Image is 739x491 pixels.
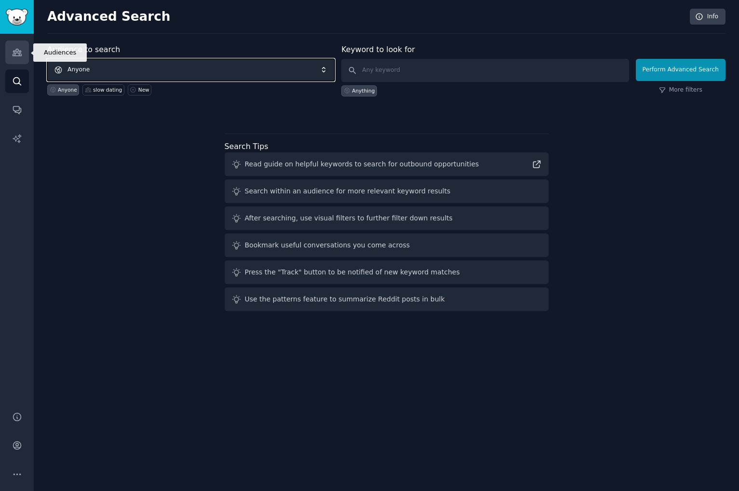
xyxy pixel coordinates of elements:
[690,9,726,25] a: Info
[225,142,269,151] label: Search Tips
[245,267,460,277] div: Press the "Track" button to be notified of new keyword matches
[636,59,726,81] button: Perform Advanced Search
[58,86,77,93] div: Anyone
[245,294,445,304] div: Use the patterns feature to summarize Reddit posts in bulk
[341,59,629,82] input: Any keyword
[6,9,28,26] img: GummySearch logo
[245,240,410,250] div: Bookmark useful conversations you come across
[138,86,149,93] div: New
[245,213,453,223] div: After searching, use visual filters to further filter down results
[47,45,120,54] label: Audience to search
[47,9,685,25] h2: Advanced Search
[245,186,451,196] div: Search within an audience for more relevant keyword results
[245,159,479,169] div: Read guide on helpful keywords to search for outbound opportunities
[659,86,702,95] a: More filters
[47,59,335,81] button: Anyone
[352,87,375,94] div: Anything
[93,86,122,93] div: slow dating
[341,45,415,54] label: Keyword to look for
[128,84,151,95] a: New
